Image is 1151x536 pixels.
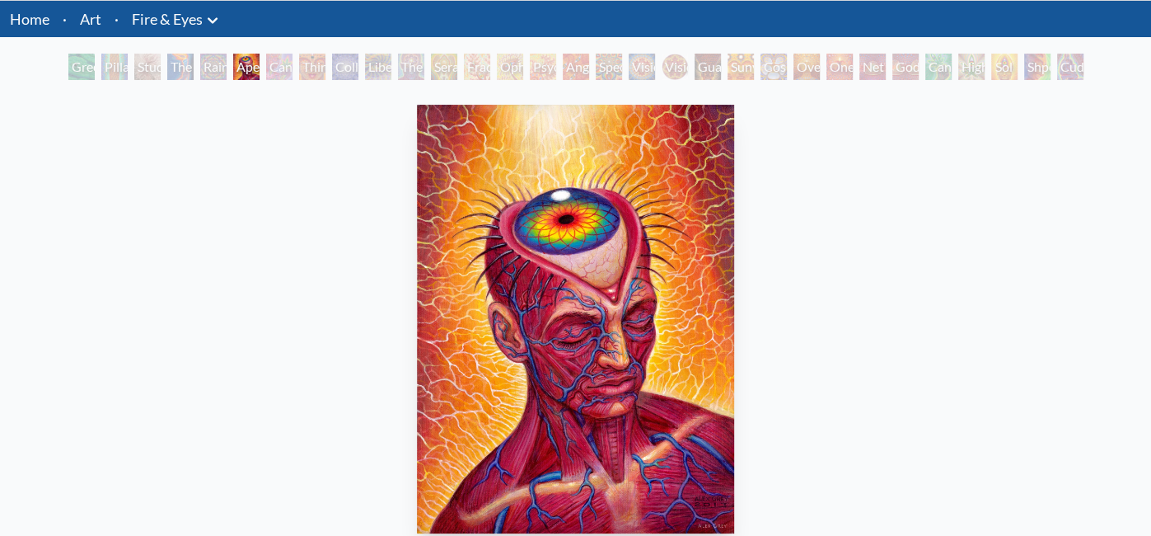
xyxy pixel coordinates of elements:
[108,1,125,37] li: ·
[80,7,101,31] a: Art
[266,54,292,80] div: Cannabis Sutra
[398,54,424,80] div: The Seer
[859,54,886,80] div: Net of Being
[431,54,457,80] div: Seraphic Transport Docking on the Third Eye
[417,105,734,534] img: Aperture-2013-Alex-Grey-watermarked.jpg
[1057,54,1083,80] div: Cuddle
[134,54,161,80] div: Study for the Great Turn
[464,54,490,80] div: Fractal Eyes
[167,54,194,80] div: The Torch
[132,7,203,31] a: Fire & Eyes
[68,54,95,80] div: Green Hand
[925,54,952,80] div: Cannafist
[662,54,688,80] div: Vision Crystal Tondo
[563,54,589,80] div: Angel Skin
[826,54,853,80] div: One
[365,54,391,80] div: Liberation Through Seeing
[299,54,325,80] div: Third Eye Tears of Joy
[200,54,227,80] div: Rainbow Eye Ripple
[629,54,655,80] div: Vision Crystal
[596,54,622,80] div: Spectral Lotus
[760,54,787,80] div: Cosmic Elf
[56,1,73,37] li: ·
[728,54,754,80] div: Sunyata
[695,54,721,80] div: Guardian of Infinite Vision
[793,54,820,80] div: Oversoul
[530,54,556,80] div: Psychomicrograph of a Fractal Paisley Cherub Feather Tip
[497,54,523,80] div: Ophanic Eyelash
[958,54,985,80] div: Higher Vision
[10,10,49,28] a: Home
[892,54,919,80] div: Godself
[332,54,358,80] div: Collective Vision
[233,54,260,80] div: Aperture
[991,54,1018,80] div: Sol Invictus
[1024,54,1050,80] div: Shpongled
[101,54,128,80] div: Pillar of Awareness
